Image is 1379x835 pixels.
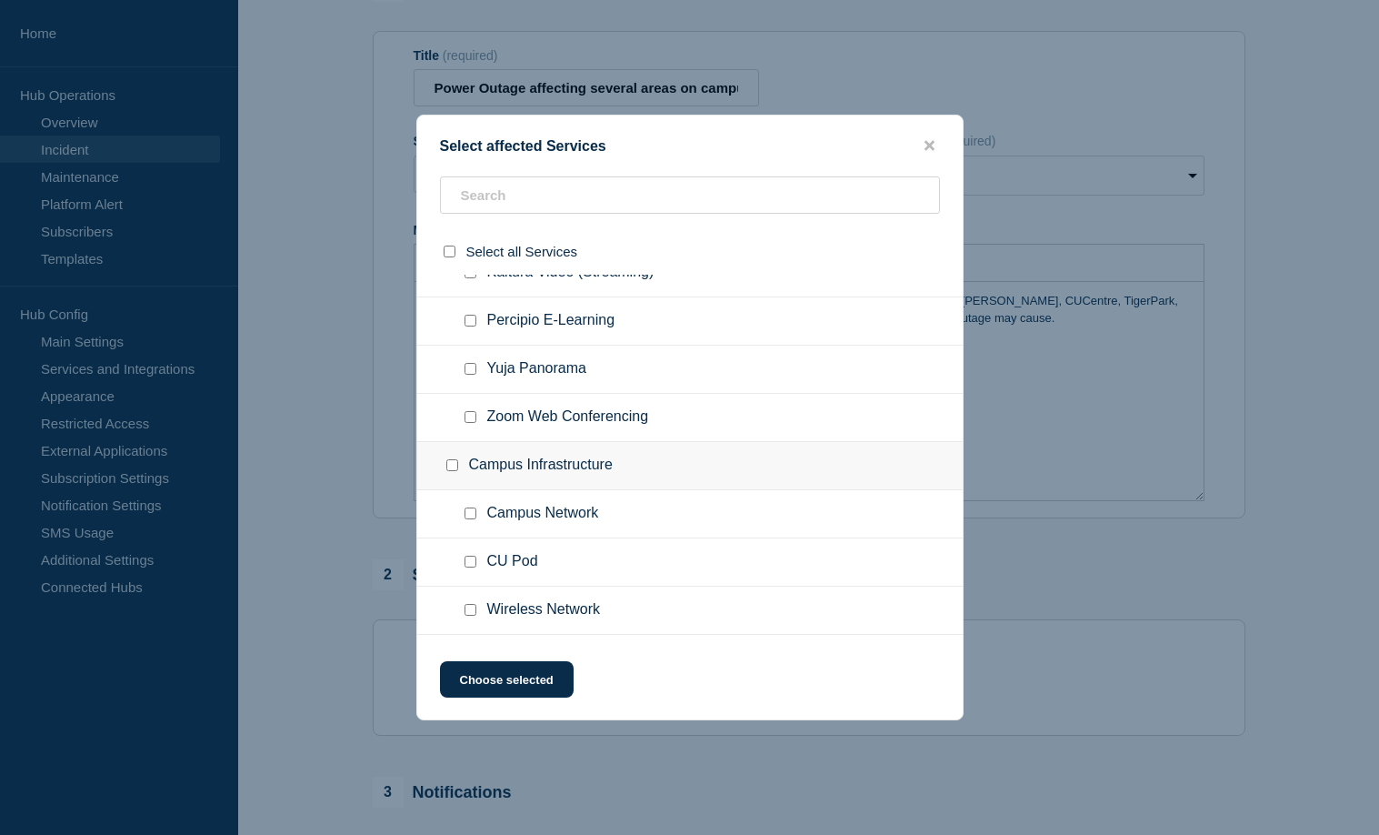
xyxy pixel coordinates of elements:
[465,411,476,423] input: Zoom Web Conferencing checkbox
[487,553,538,571] span: CU Pod
[440,176,940,214] input: Search
[465,508,476,519] input: Campus Network checkbox
[444,246,455,257] input: select all checkbox
[487,360,586,378] span: Yuja Panorama
[465,556,476,568] input: CU Pod checkbox
[487,408,649,427] span: Zoom Web Conferencing
[417,442,963,490] div: Campus Infrastructure
[465,363,476,375] input: Yuja Panorama checkbox
[465,604,476,616] input: Wireless Network checkbox
[487,505,599,523] span: Campus Network
[487,601,600,619] span: Wireless Network
[446,459,458,471] input: Campus Infrastructure checkbox
[440,661,574,698] button: Choose selected
[487,312,615,330] span: Percipio E-Learning
[466,244,578,259] span: Select all Services
[919,137,940,155] button: close button
[465,315,476,327] input: Percipio E-Learning checkbox
[417,137,963,155] div: Select affected Services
